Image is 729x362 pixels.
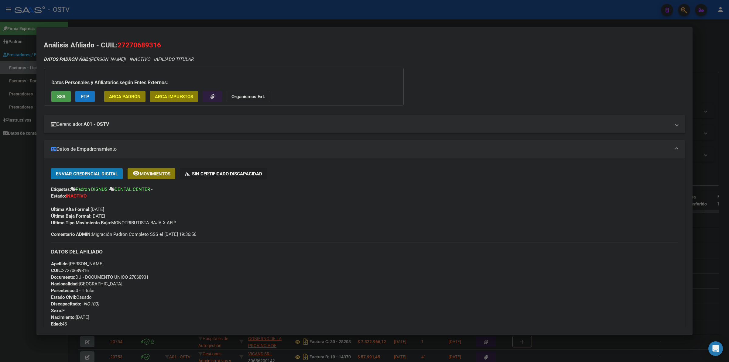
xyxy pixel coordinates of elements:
span: ARCA Impuestos [155,94,193,99]
button: Movimientos [128,168,175,179]
span: ARCA Padrón [109,94,141,99]
mat-panel-title: Gerenciador: [51,121,671,128]
button: Enviar Credencial Digital [51,168,123,179]
strong: Apellido: [51,261,69,267]
strong: Comentario ADMIN: [51,232,92,237]
mat-icon: remove_red_eye [132,170,140,177]
span: Movimientos [140,171,170,177]
span: Casado [51,295,92,300]
span: 27270689316 [118,41,161,49]
mat-expansion-panel-header: Gerenciador:A01 - OSTV [44,115,685,133]
strong: Discapacitado: [51,301,81,307]
span: [DATE] [51,315,89,320]
strong: Nacimiento: [51,315,76,320]
span: Enviar Credencial Digital [56,171,118,177]
span: 27270689316 [51,268,89,273]
span: MONOTRIBUTISTA BAJA X AFIP [51,220,176,226]
strong: INACTIVO [66,193,87,199]
span: DENTAL CENTER - [115,187,152,192]
h3: DATOS DEL AFILIADO [51,248,678,255]
strong: Sexo: [51,308,62,313]
strong: CUIL: [51,268,62,273]
strong: Organismos Ext. [231,94,265,99]
strong: Estado: [51,193,66,199]
strong: A01 - OSTV [84,121,109,128]
strong: Última Alta Formal: [51,207,91,212]
span: Padron DIGNUS - [76,187,110,192]
div: Open Intercom Messenger [708,341,723,356]
strong: Etiquetas: [51,187,71,192]
i: | INACTIVO | [44,57,193,62]
h2: Análisis Afiliado - CUIL: [44,40,685,50]
button: ARCA Impuestos [150,91,198,102]
button: FTP [75,91,95,102]
span: FTP [81,94,89,99]
strong: DATOS PADRÓN ÁGIL: [44,57,90,62]
button: SSS [51,91,71,102]
span: F [51,308,65,313]
strong: Ultimo Tipo Movimiento Baja: [51,220,111,226]
mat-panel-title: Datos de Empadronamiento [51,146,671,153]
span: DU - DOCUMENTO UNICO 27068931 [51,274,149,280]
button: ARCA Padrón [104,91,145,102]
h3: Datos Personales y Afiliatorios según Entes Externos: [51,79,396,86]
span: Migración Padrón Completo SSS el [DATE] 19:36:56 [51,231,196,238]
button: Organismos Ext. [227,91,270,102]
strong: Edad: [51,321,62,327]
span: [DATE] [51,207,104,212]
span: [PERSON_NAME] [44,57,125,62]
span: AFILIADO TITULAR [155,57,193,62]
span: Sin Certificado Discapacidad [192,171,262,177]
span: [GEOGRAPHIC_DATA] [51,281,122,287]
strong: Última Baja Formal: [51,213,91,219]
button: Sin Certificado Discapacidad [180,168,267,179]
span: 0 - Titular [51,288,95,293]
span: SSS [57,94,65,99]
span: [DATE] [51,213,105,219]
strong: Documento: [51,274,75,280]
span: 45 [51,321,67,327]
span: [PERSON_NAME] [51,261,104,267]
strong: Estado Civil: [51,295,76,300]
i: NO (00) [84,301,99,307]
strong: Nacionalidad: [51,281,79,287]
strong: Parentesco: [51,288,76,293]
mat-expansion-panel-header: Datos de Empadronamiento [44,140,685,158]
